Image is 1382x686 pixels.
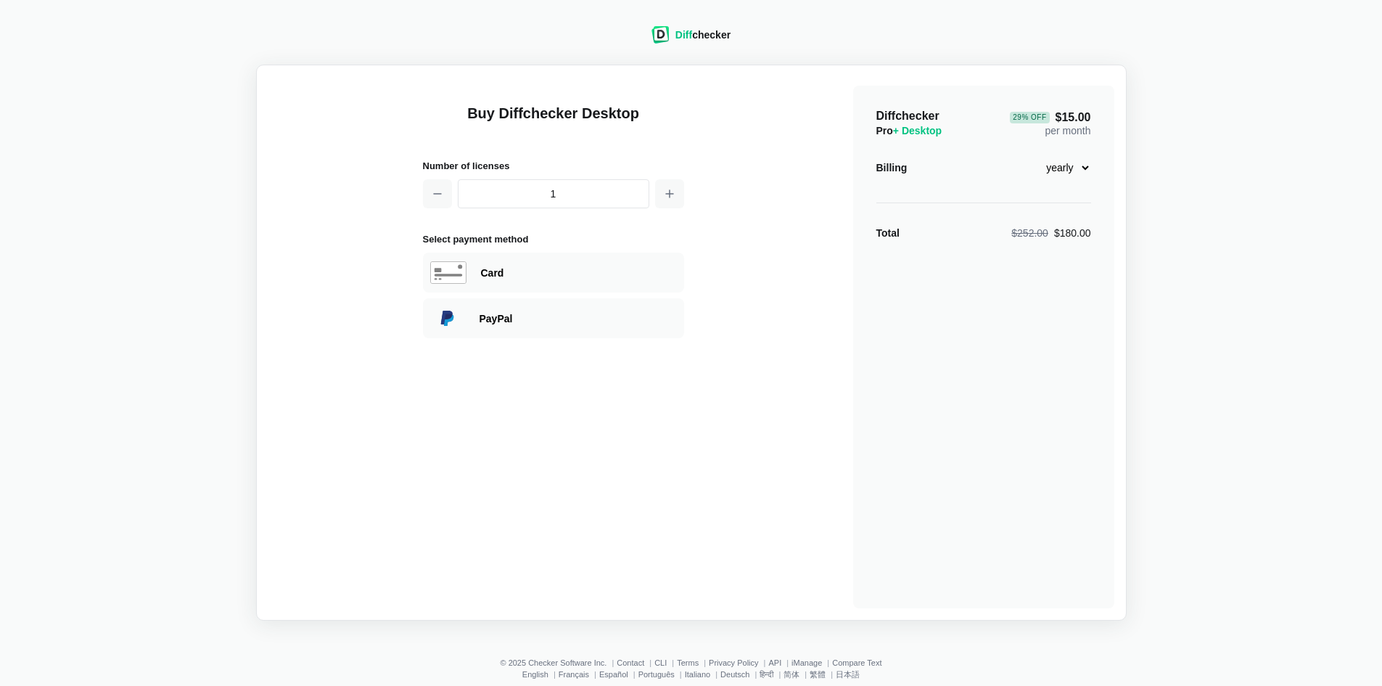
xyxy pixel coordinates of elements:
[876,125,942,136] span: Pro
[651,26,670,44] img: Diffchecker logo
[480,311,677,326] div: Paying with PayPal
[458,179,649,208] input: 1
[832,658,881,667] a: Compare Text
[836,670,860,679] a: 日本語
[423,232,684,247] h2: Select payment method
[559,670,589,679] a: Français
[500,658,617,667] li: © 2025 Checker Software Inc.
[876,110,939,122] span: Diffchecker
[893,125,942,136] span: + Desktop
[709,658,758,667] a: Privacy Policy
[675,28,731,42] div: checker
[1010,112,1090,123] span: $15.00
[423,298,684,338] div: Paying with PayPal
[481,266,677,280] div: Paying with Card
[423,103,684,141] h1: Buy Diffchecker Desktop
[599,670,628,679] a: Español
[768,658,781,667] a: API
[791,658,822,667] a: iManage
[685,670,710,679] a: Italiano
[1010,109,1090,138] div: per month
[638,670,675,679] a: Português
[677,658,699,667] a: Terms
[654,658,667,667] a: CLI
[423,158,684,173] h2: Number of licenses
[876,227,900,239] strong: Total
[876,160,908,175] div: Billing
[675,29,692,41] span: Diff
[1011,226,1090,240] div: $180.00
[651,34,731,46] a: Diffchecker logoDiffchecker
[783,670,799,679] a: 简体
[720,670,749,679] a: Deutsch
[760,670,773,679] a: हिन्दी
[810,670,826,679] a: 繁體
[522,670,548,679] a: English
[1010,112,1049,123] div: 29 % Off
[617,658,644,667] a: Contact
[423,253,684,293] div: Paying with Card
[1011,227,1048,239] span: $252.00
